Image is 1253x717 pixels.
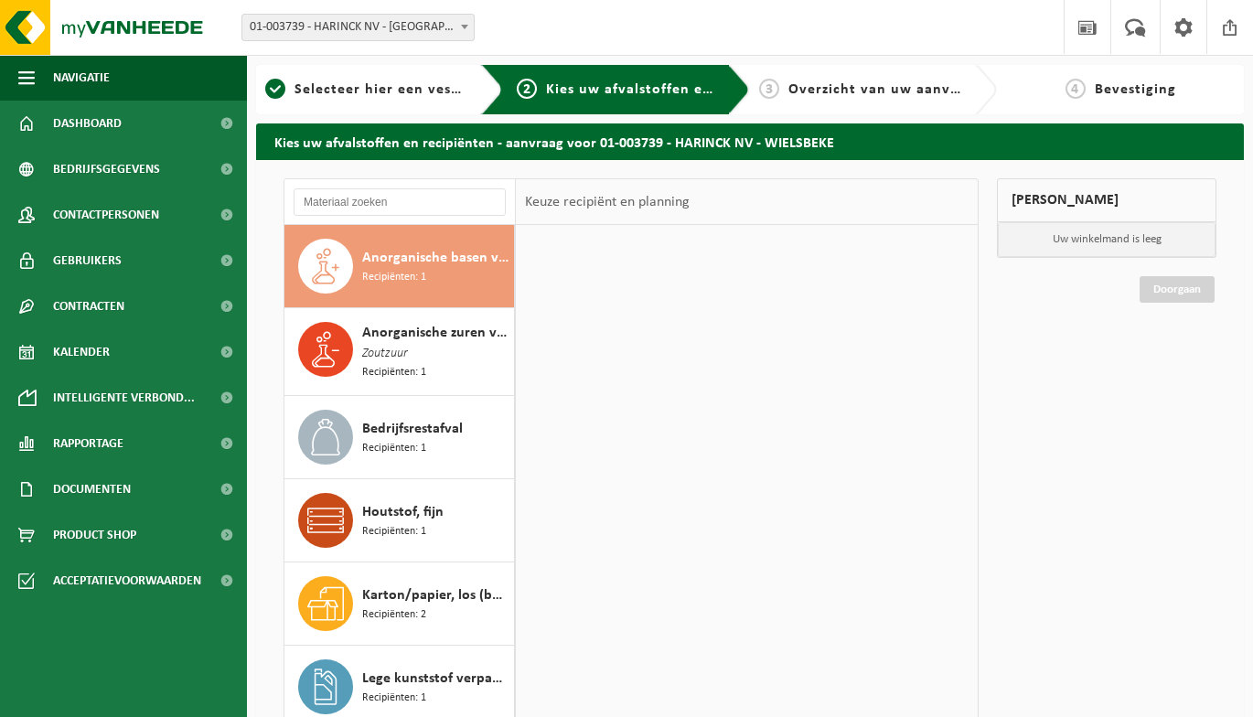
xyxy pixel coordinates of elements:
[362,269,426,286] span: Recipiënten: 1
[53,329,110,375] span: Kalender
[53,421,123,466] span: Rapportage
[759,79,779,99] span: 3
[1066,79,1086,99] span: 4
[53,375,195,421] span: Intelligente verbond...
[53,558,201,604] span: Acceptatievoorwaarden
[265,79,466,101] a: 1Selecteer hier een vestiging
[362,523,426,540] span: Recipiënten: 1
[362,440,426,457] span: Recipiënten: 1
[362,364,426,381] span: Recipiënten: 1
[1095,82,1176,97] span: Bevestiging
[362,418,463,440] span: Bedrijfsrestafval
[53,466,131,512] span: Documenten
[517,79,537,99] span: 2
[284,225,515,308] button: Anorganische basen vloeibaar in kleinverpakking Recipiënten: 1
[295,82,492,97] span: Selecteer hier een vestiging
[362,501,444,523] span: Houtstof, fijn
[53,146,160,192] span: Bedrijfsgegevens
[997,178,1216,222] div: [PERSON_NAME]
[362,584,509,606] span: Karton/papier, los (bedrijven)
[53,238,122,284] span: Gebruikers
[53,192,159,238] span: Contactpersonen
[788,82,981,97] span: Overzicht van uw aanvraag
[294,188,506,216] input: Materiaal zoeken
[242,15,474,40] span: 01-003739 - HARINCK NV - WIELSBEKE
[998,222,1216,257] p: Uw winkelmand is leeg
[1140,276,1215,303] a: Doorgaan
[241,14,475,41] span: 01-003739 - HARINCK NV - WIELSBEKE
[53,512,136,558] span: Product Shop
[284,308,515,396] button: Anorganische zuren vloeibaar in kleinverpakking Zoutzuur Recipiënten: 1
[362,344,408,364] span: Zoutzuur
[53,101,122,146] span: Dashboard
[362,690,426,707] span: Recipiënten: 1
[284,396,515,479] button: Bedrijfsrestafval Recipiënten: 1
[53,55,110,101] span: Navigatie
[256,123,1244,159] h2: Kies uw afvalstoffen en recipiënten - aanvraag voor 01-003739 - HARINCK NV - WIELSBEKE
[362,668,509,690] span: Lege kunststof verpakkingen van gevaarlijke stoffen
[362,606,426,624] span: Recipiënten: 2
[546,82,798,97] span: Kies uw afvalstoffen en recipiënten
[362,322,509,344] span: Anorganische zuren vloeibaar in kleinverpakking
[265,79,285,99] span: 1
[516,179,699,225] div: Keuze recipiënt en planning
[284,562,515,646] button: Karton/papier, los (bedrijven) Recipiënten: 2
[284,479,515,562] button: Houtstof, fijn Recipiënten: 1
[53,284,124,329] span: Contracten
[362,247,509,269] span: Anorganische basen vloeibaar in kleinverpakking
